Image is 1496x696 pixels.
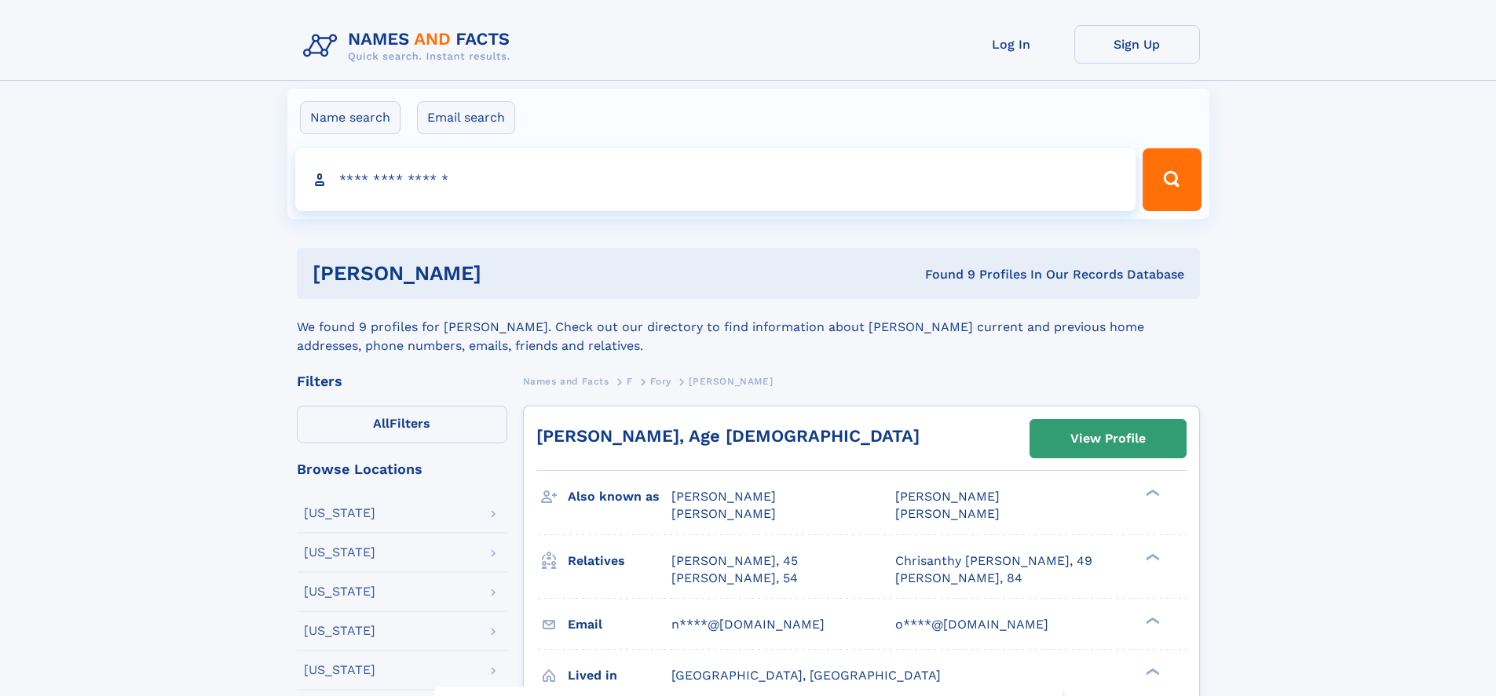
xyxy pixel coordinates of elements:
span: All [373,416,390,431]
input: search input [295,148,1136,211]
div: We found 9 profiles for [PERSON_NAME]. Check out our directory to find information about [PERSON_... [297,299,1200,355]
a: F [627,371,633,391]
span: Fory [650,376,671,387]
span: [PERSON_NAME] [671,506,776,521]
div: [US_STATE] [304,625,375,637]
h3: Relatives [568,548,671,574]
label: Name search [300,101,401,134]
a: [PERSON_NAME], 84 [895,570,1022,587]
span: [PERSON_NAME] [689,376,773,387]
a: Sign Up [1074,25,1200,64]
div: ❯ [1142,488,1161,498]
a: Fory [650,371,671,391]
img: Logo Names and Facts [297,25,523,67]
a: View Profile [1030,420,1186,457]
a: Chrisanthy [PERSON_NAME], 49 [895,552,1092,570]
label: Email search [417,101,515,134]
div: [US_STATE] [304,546,375,559]
div: View Profile [1070,421,1146,457]
h3: Also known as [568,483,671,510]
div: ❯ [1142,666,1161,676]
h3: Email [568,611,671,638]
span: [GEOGRAPHIC_DATA], [GEOGRAPHIC_DATA] [671,668,941,683]
div: [US_STATE] [304,585,375,598]
button: Search Button [1143,148,1201,211]
span: [PERSON_NAME] [895,489,1000,504]
span: [PERSON_NAME] [895,506,1000,521]
a: Names and Facts [523,371,609,391]
span: [PERSON_NAME] [671,489,776,504]
a: Log In [949,25,1074,64]
label: Filters [297,406,507,443]
div: Found 9 Profiles In Our Records Database [703,266,1184,283]
div: [US_STATE] [304,664,375,676]
a: [PERSON_NAME], 45 [671,552,798,570]
div: [US_STATE] [304,507,375,519]
span: F [627,376,633,387]
a: [PERSON_NAME], Age [DEMOGRAPHIC_DATA] [536,426,920,446]
h3: Lived in [568,662,671,689]
div: ❯ [1142,615,1161,625]
a: [PERSON_NAME], 54 [671,570,798,587]
div: Browse Locations [297,462,507,476]
div: Filters [297,374,507,388]
div: ❯ [1142,552,1161,562]
h1: [PERSON_NAME] [313,264,704,283]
